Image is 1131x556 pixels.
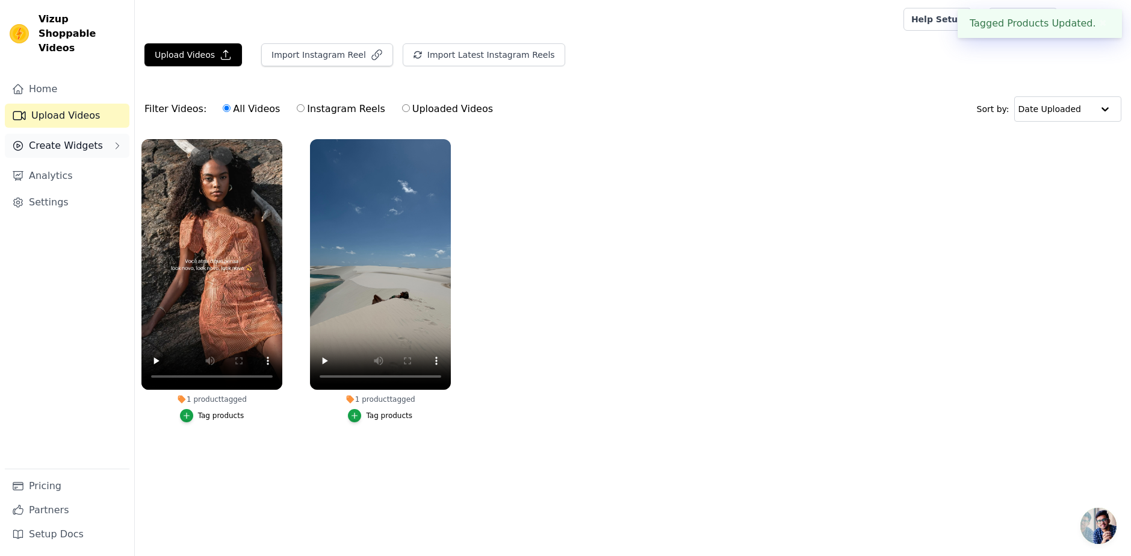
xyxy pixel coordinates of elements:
img: Vizup [10,24,29,43]
a: Help Setup [903,8,971,31]
button: Import Latest Instagram Reels [403,43,565,66]
div: Filter Videos: [144,95,500,123]
div: Sort by: [977,96,1122,122]
button: T Toorio [1067,8,1121,30]
a: Upload Videos [5,104,129,128]
a: Settings [5,190,129,214]
a: Home [5,77,129,101]
a: Partners [5,498,129,522]
input: All Videos [223,104,231,112]
label: Instagram Reels [296,101,385,117]
button: Create Widgets [5,134,129,158]
a: Bate-papo aberto [1080,508,1117,544]
div: 1 product tagged [141,395,282,404]
span: Create Widgets [29,139,103,153]
button: Import Instagram Reel [261,43,393,66]
label: All Videos [222,101,280,117]
a: Setup Docs [5,522,129,546]
button: Tag products [180,409,244,422]
button: Tag products [348,409,412,422]
p: Toorio [1086,8,1121,30]
button: Close [1096,16,1110,31]
input: Uploaded Videos [402,104,410,112]
button: Upload Videos [144,43,242,66]
span: Vizup Shoppable Videos [39,12,125,55]
a: Book Demo [988,8,1058,31]
a: Analytics [5,164,129,188]
div: Tagged Products Updated. [958,9,1122,38]
div: Tag products [366,411,412,420]
div: Tag products [198,411,244,420]
a: Pricing [5,474,129,498]
div: 1 product tagged [310,395,451,404]
label: Uploaded Videos [401,101,494,117]
input: Instagram Reels [297,104,305,112]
